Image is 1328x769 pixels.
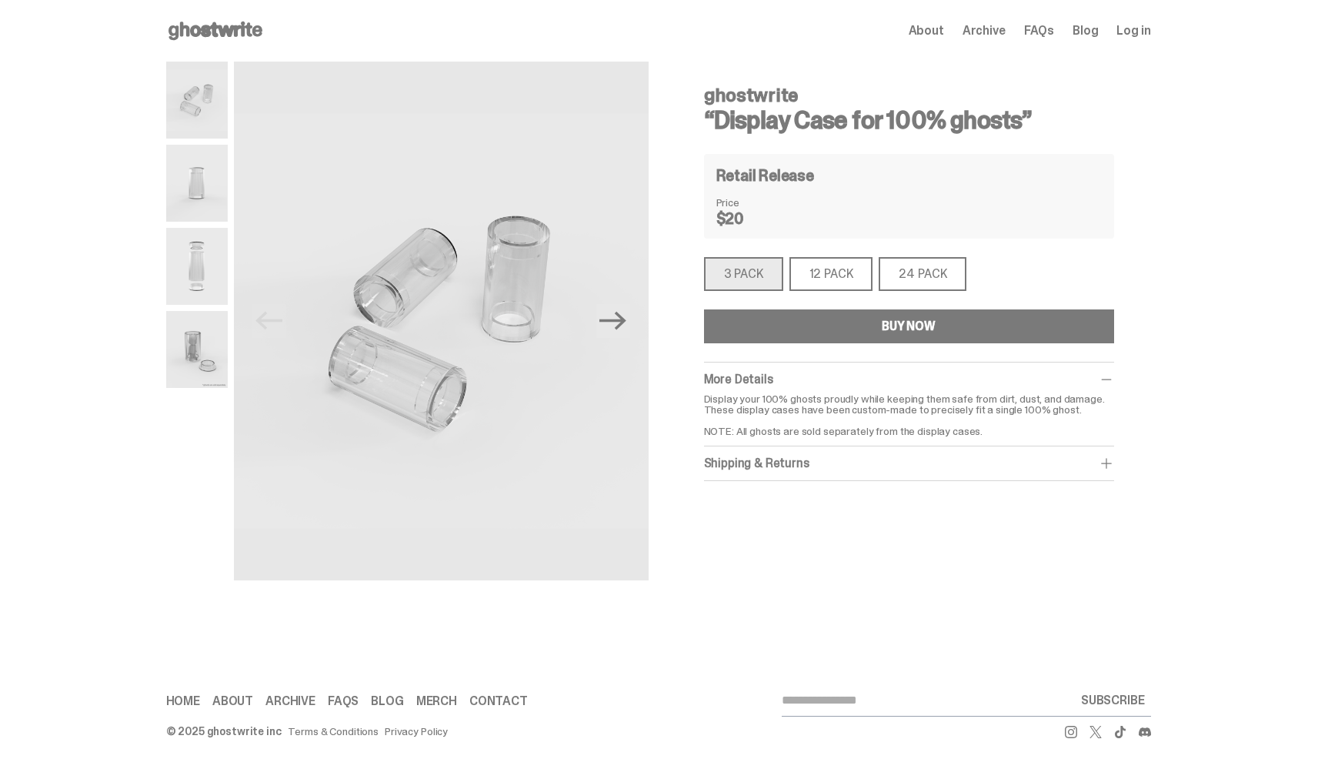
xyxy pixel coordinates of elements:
[716,211,793,226] dd: $20
[1116,25,1150,37] a: Log in
[704,393,1114,436] p: Display your 100% ghosts proudly while keeping them safe from dirt, dust, and damage. These displ...
[704,371,773,387] span: More Details
[212,695,253,707] a: About
[909,25,944,37] a: About
[704,456,1114,471] div: Shipping & Returns
[371,695,403,707] a: Blog
[716,197,793,208] dt: Price
[328,695,359,707] a: FAQs
[265,695,315,707] a: Archive
[166,145,228,222] img: display%20case%201.png
[882,320,936,333] div: BUY NOW
[385,726,448,737] a: Privacy Policy
[166,62,228,139] img: display%20cases%203.png
[416,695,457,707] a: Merch
[704,309,1114,343] button: BUY NOW
[166,228,228,305] img: display%20case%20open.png
[879,257,966,291] div: 24 PACK
[166,695,200,707] a: Home
[1024,25,1054,37] a: FAQs
[704,108,1114,132] h3: “Display Case for 100% ghosts”
[288,726,379,737] a: Terms & Conditions
[166,311,228,388] img: display%20case%20example.png
[1075,685,1151,716] button: SUBSCRIBE
[963,25,1006,37] a: Archive
[1073,25,1098,37] a: Blog
[166,726,282,737] div: © 2025 ghostwrite inc
[716,168,814,183] h4: Retail Release
[789,257,873,291] div: 12 PACK
[234,62,649,580] img: display%20cases%203.png
[469,695,528,707] a: Contact
[704,257,783,291] div: 3 PACK
[704,86,1114,105] h4: ghostwrite
[596,304,630,338] button: Next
